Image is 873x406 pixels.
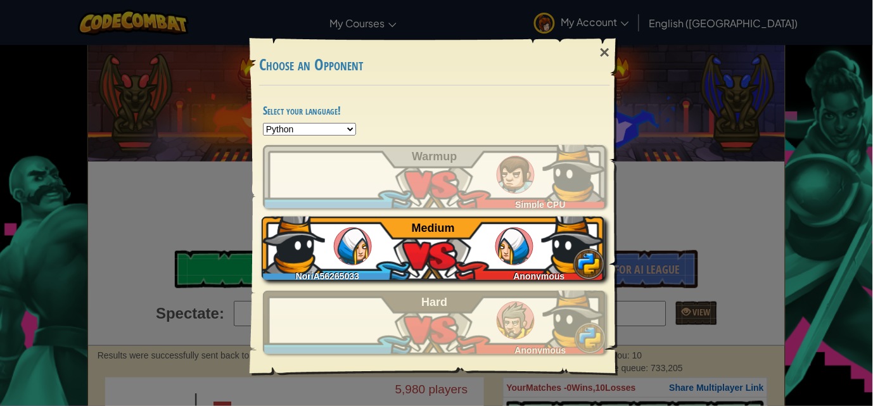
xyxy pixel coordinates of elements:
span: Warmup [412,150,457,163]
span: Simple CPU [516,200,566,210]
span: Anonymous [515,345,566,355]
a: Anonymous [263,291,606,354]
img: bpQAAAABJRU5ErkJggg== [543,284,606,348]
img: humans_ladder_hard.png [497,301,535,339]
a: Simple CPU [263,145,606,208]
span: Medium [412,222,455,234]
span: Anonymous [514,271,565,281]
img: bpQAAAABJRU5ErkJggg== [262,210,325,274]
img: humans_ladder_medium.png [495,227,533,265]
span: Hard [422,296,448,308]
a: NoriA56265033Anonymous [263,217,606,280]
div: × [590,34,620,71]
img: humans_ladder_tutorial.png [497,156,535,194]
img: humans_ladder_medium.png [334,227,372,265]
img: bpQAAAABJRU5ErkJggg== [543,139,606,202]
img: bpQAAAABJRU5ErkJggg== [542,210,605,274]
h4: Select your language! [263,105,606,117]
h3: Choose an Opponent [259,56,610,73]
span: NoriA56265033 [296,271,359,281]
